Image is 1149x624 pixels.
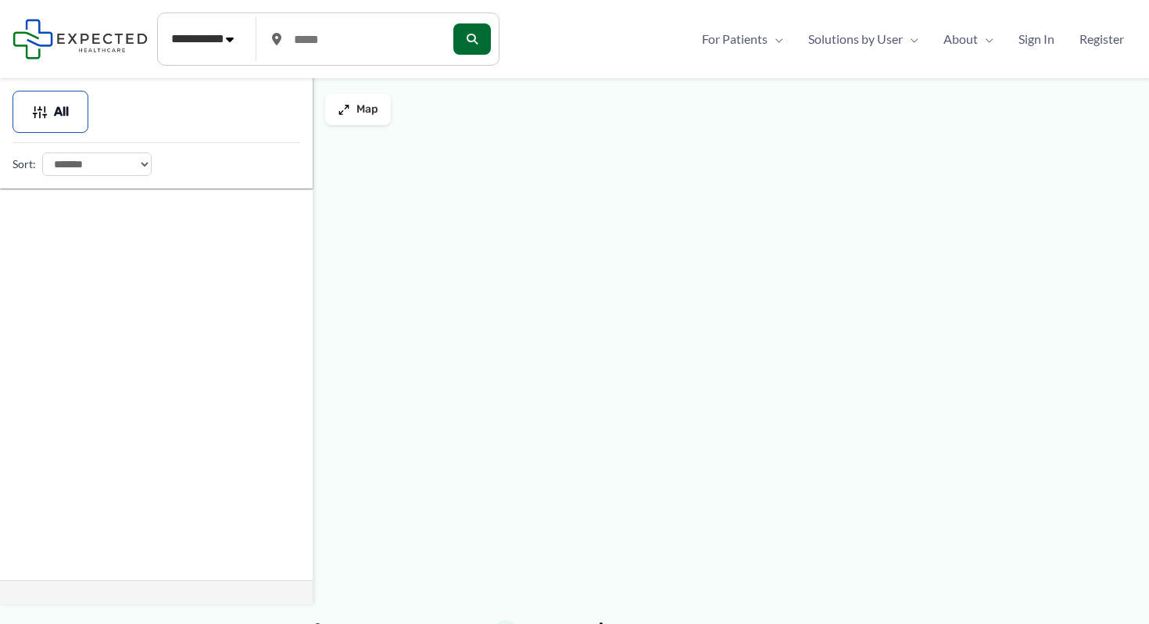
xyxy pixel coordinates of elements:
span: All [54,106,69,117]
label: Sort: [13,154,36,174]
span: Sign In [1018,27,1054,51]
span: Menu Toggle [903,27,918,51]
a: Sign In [1006,27,1067,51]
button: All [13,91,88,133]
span: About [943,27,978,51]
a: Solutions by UserMenu Toggle [796,27,931,51]
a: Register [1067,27,1136,51]
span: Menu Toggle [978,27,993,51]
span: Map [356,103,378,117]
span: For Patients [702,27,768,51]
span: Register [1079,27,1124,51]
img: Maximize [338,103,350,116]
img: Filter [32,104,48,120]
img: Expected Healthcare Logo - side, dark font, small [13,19,148,59]
span: Menu Toggle [768,27,783,51]
button: Map [325,94,391,125]
a: For PatientsMenu Toggle [689,27,796,51]
span: Solutions by User [808,27,903,51]
a: AboutMenu Toggle [931,27,1006,51]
